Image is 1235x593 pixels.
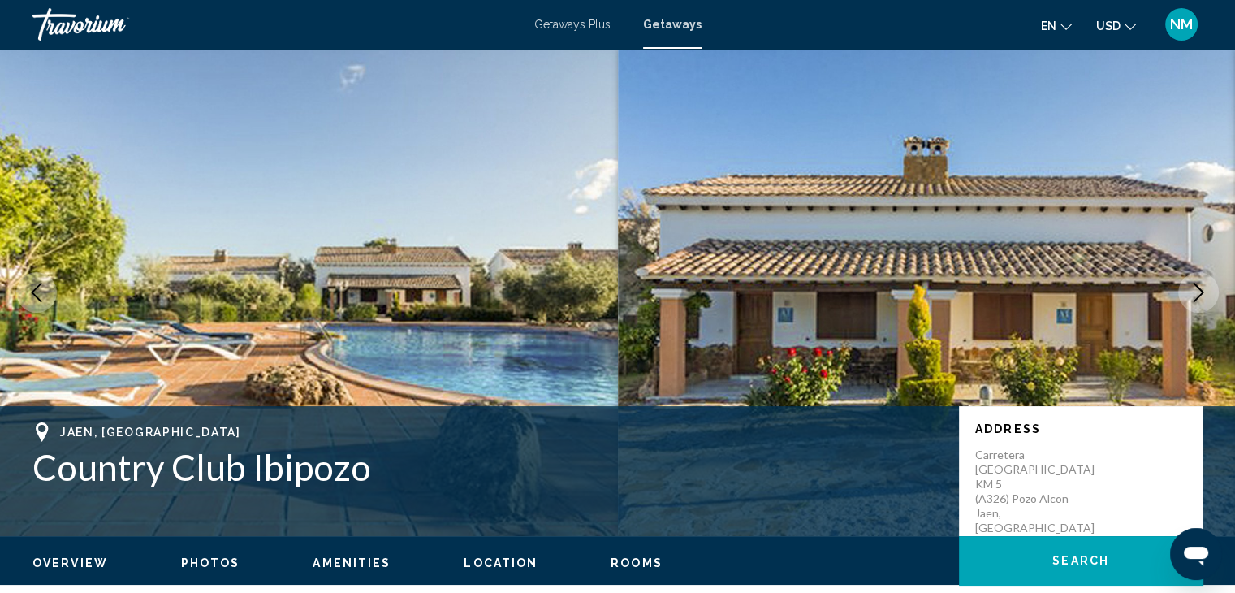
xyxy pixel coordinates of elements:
button: Next image [1178,272,1219,313]
iframe: Кнопка для запуску вікна повідомлень [1170,528,1222,580]
span: USD [1096,19,1121,32]
span: Jaen, [GEOGRAPHIC_DATA] [60,426,241,439]
button: Change currency [1096,14,1136,37]
button: Location [464,556,538,570]
span: Search [1052,555,1109,568]
a: Getaways Plus [534,18,611,31]
button: Overview [32,556,108,570]
p: Carretera [GEOGRAPHIC_DATA] KM 5 (A326) Pozo Alcon Jaen, [GEOGRAPHIC_DATA] [975,448,1105,535]
span: en [1041,19,1056,32]
span: NM [1170,16,1193,32]
h1: Country Club Ibipozo [32,446,943,488]
a: Travorium [32,8,518,41]
span: Overview [32,556,108,569]
a: Getaways [643,18,702,31]
button: Previous image [16,272,57,313]
button: Photos [181,556,240,570]
span: Amenities [313,556,391,569]
span: Photos [181,556,240,569]
span: Location [464,556,538,569]
span: Rooms [611,556,663,569]
button: Search [959,536,1203,585]
button: User Menu [1160,7,1203,41]
button: Amenities [313,556,391,570]
button: Change language [1041,14,1072,37]
p: Address [975,422,1186,435]
button: Rooms [611,556,663,570]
